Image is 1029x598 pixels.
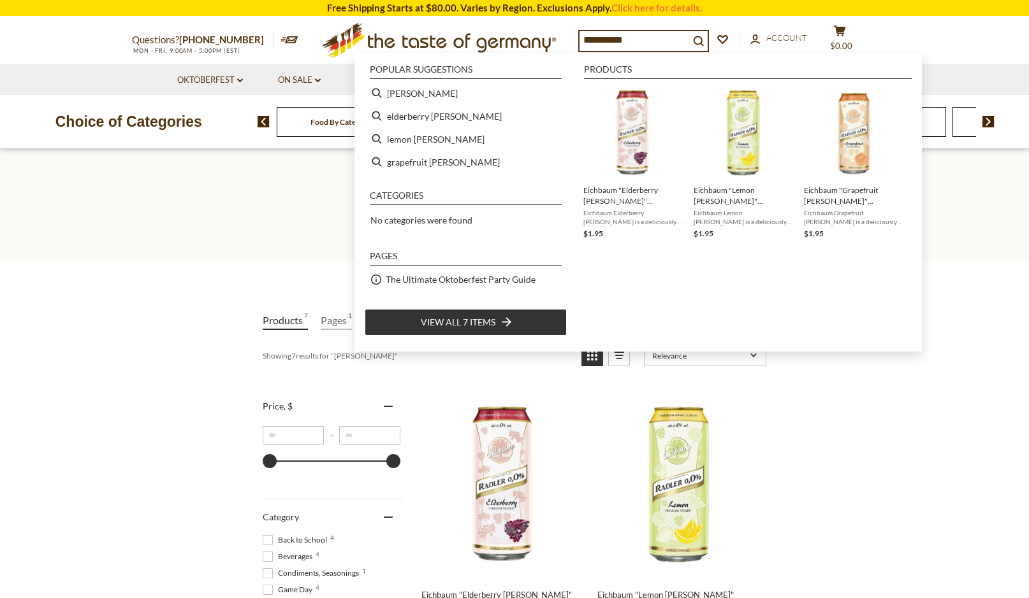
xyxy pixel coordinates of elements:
[291,351,296,360] b: 7
[365,104,567,127] li: elderberry radler
[258,116,270,127] img: previous arrow
[689,82,799,245] li: Eichbaum "Lemon Radler" Carbonated Beverage , 500ml
[694,208,794,226] span: Eichbaum Lemon [PERSON_NAME] is a deliciously refreshing non-alcoholic, carbonated beverage, with...
[982,116,995,127] img: next arrow
[177,73,243,87] a: Oktoberfest
[362,567,366,574] span: 1
[421,315,495,329] span: View all 7 items
[263,534,331,546] span: Back to School
[595,400,764,569] img: Eichbaum "Lemon Radler" Carbonated Beverage , 500ml
[584,65,912,79] li: Products
[348,311,352,329] span: 1
[365,82,567,104] li: radler
[263,345,572,366] div: Showing results for " "
[652,351,746,360] span: Relevance
[583,185,683,206] span: Eichbaum "Elderberry [PERSON_NAME]" Carbonated Beverage , 500ml
[694,87,794,240] a: Eichbaum "Lemon [PERSON_NAME]" Carbonated Beverage , 500mlEichbaum Lemon [PERSON_NAME] is a delic...
[799,82,909,245] li: Eichbaum "Grapefruit Radler" Carbonated Beverage , 500ml
[581,345,603,366] a: View grid mode
[339,426,400,445] input: Maximum value
[804,185,904,206] span: Eichbaum "Grapefruit [PERSON_NAME]" Carbonated Beverage , 500ml
[644,345,766,366] a: Sort options
[330,534,334,541] span: 4
[284,401,293,411] span: , $
[354,53,922,351] div: Instant Search Results
[40,206,989,235] h1: Search results
[611,2,702,13] a: Click here for details.
[583,87,683,240] a: Eichbaum "Elderberry [PERSON_NAME]" Carbonated Beverage , 500mlEichbaum Elderberry [PERSON_NAME] ...
[583,229,603,238] span: $1.95
[804,87,904,240] a: Eichbaum "Grapefruit [PERSON_NAME]" Carbonated Beverage , 500mlEichbaum Grapefruit [PERSON_NAME] ...
[578,82,689,245] li: Eichbaum "Elderberry Radler" Carbonated Beverage , 500ml
[821,25,859,57] button: $0.00
[370,252,562,266] li: Pages
[132,47,240,54] span: MON - FRI, 9:00AM - 5:00PM (EST)
[386,272,536,287] a: The Ultimate Oktoberfest Party Guide
[750,31,807,45] a: Account
[263,551,316,562] span: Beverages
[263,567,363,579] span: Condiments, Seasonings
[583,208,683,226] span: Eichbaum Elderberry [PERSON_NAME] is a deliciously refreshing non-alcoholic, carbonated beverage,...
[316,584,319,590] span: 4
[321,311,352,330] a: View Pages Tab
[263,584,316,595] span: Game Day
[365,127,567,150] li: lemon radler
[263,511,299,522] span: Category
[694,185,794,206] span: Eichbaum "Lemon [PERSON_NAME]" Carbonated Beverage , 500ml
[316,551,319,557] span: 4
[804,229,824,238] span: $1.95
[370,215,472,225] span: No categories were found
[608,345,630,366] a: View list mode
[830,41,852,51] span: $0.00
[694,229,713,238] span: $1.95
[263,426,324,445] input: Minimum value
[132,32,274,48] p: Questions?
[263,401,293,411] span: Price
[365,309,567,336] li: View all 7 items
[179,34,264,45] a: [PHONE_NUMBER]
[304,311,308,329] span: 7
[278,73,321,87] a: On Sale
[370,191,562,205] li: Categories
[804,208,904,226] span: Eichbaum Grapefruit [PERSON_NAME] is a deliciously refreshing non-alcoholic, carbonated beverage,...
[365,268,567,291] li: The Ultimate Oktoberfest Party Guide
[766,32,807,43] span: Account
[310,117,371,127] a: Food By Category
[365,150,567,173] li: grapefruit radler
[324,431,339,440] span: –
[263,311,308,330] a: View Products Tab
[370,65,562,79] li: Popular suggestions
[420,400,588,569] img: Eichbaum "Elderberry Radler" Carbonated Beverage , 500ml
